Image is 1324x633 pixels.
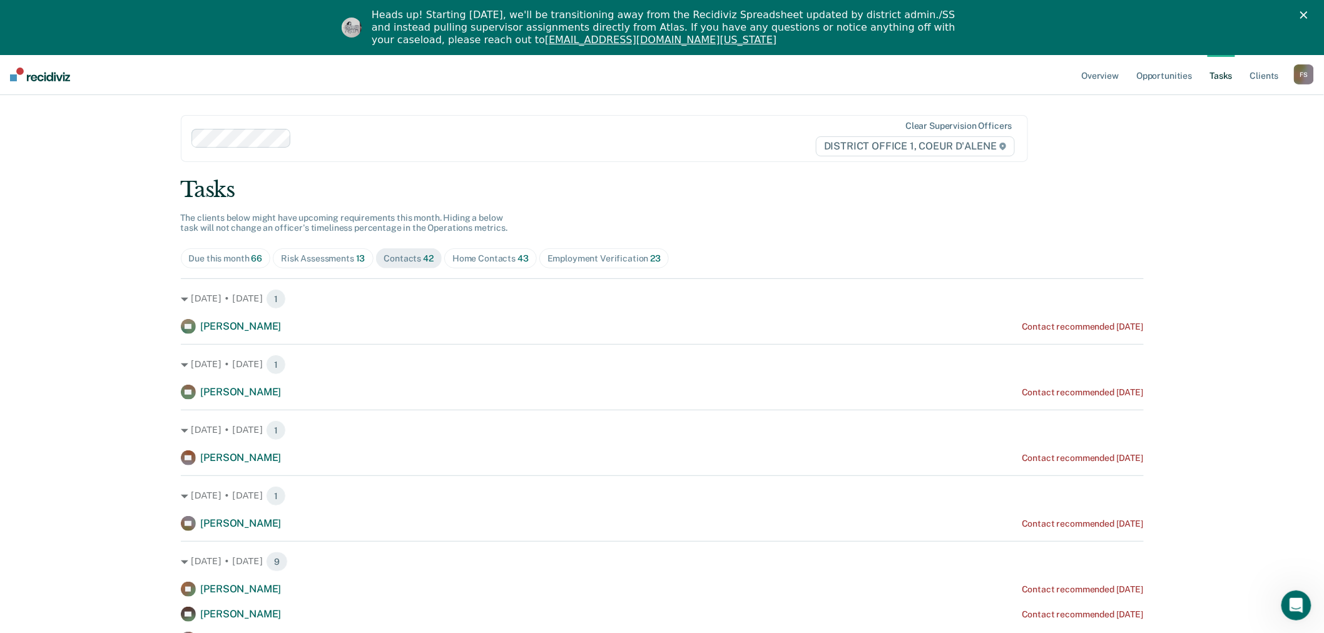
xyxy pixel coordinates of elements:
span: 43 [517,253,529,263]
span: The clients below might have upcoming requirements this month. Hiding a below task will not chang... [181,213,508,233]
span: [PERSON_NAME] [201,608,282,620]
div: F S [1294,64,1314,84]
a: Tasks [1208,54,1235,94]
iframe: Intercom live chat [1281,590,1311,620]
div: Contact recommended [DATE] [1022,453,1143,463]
div: [DATE] • [DATE] 1 [181,420,1144,440]
div: [DATE] • [DATE] 1 [181,355,1144,375]
div: Contact recommended [DATE] [1022,322,1143,332]
button: FS [1294,64,1314,84]
img: Profile image for Kim [342,18,362,38]
span: DISTRICT OFFICE 1, COEUR D'ALENE [816,136,1015,156]
div: Contact recommended [DATE] [1022,387,1143,398]
a: Overview [1079,54,1122,94]
span: [PERSON_NAME] [201,517,282,529]
span: 1 [266,289,286,309]
span: 1 [266,355,286,375]
span: [PERSON_NAME] [201,386,282,398]
div: [DATE] • [DATE] 9 [181,552,1144,572]
div: Clear supervision officers [905,121,1012,131]
a: Clients [1248,54,1281,94]
span: 42 [423,253,434,263]
div: Contact recommended [DATE] [1022,584,1143,595]
div: [DATE] • [DATE] 1 [181,486,1144,506]
div: Contact recommended [DATE] [1022,519,1143,529]
span: 1 [266,420,286,440]
span: 23 [650,253,661,263]
div: Risk Assessments [281,253,365,264]
span: [PERSON_NAME] [201,320,282,332]
span: [PERSON_NAME] [201,583,282,595]
span: [PERSON_NAME] [201,452,282,463]
img: Recidiviz [10,68,70,81]
span: 9 [266,552,288,572]
div: [DATE] • [DATE] 1 [181,289,1144,309]
div: Due this month [189,253,263,264]
div: Tasks [181,177,1144,203]
a: [EMAIL_ADDRESS][DOMAIN_NAME][US_STATE] [545,34,777,46]
div: Employment Verification [547,253,661,264]
span: 13 [356,253,365,263]
div: Contacts [384,253,434,264]
div: Heads up! Starting [DATE], we'll be transitioning away from the Recidiviz Spreadsheet updated by ... [372,9,962,46]
div: Home Contacts [452,253,529,264]
div: Contact recommended [DATE] [1022,609,1143,620]
a: Opportunities [1134,54,1194,94]
div: Close [1300,11,1313,19]
span: 1 [266,486,286,506]
span: 66 [251,253,262,263]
